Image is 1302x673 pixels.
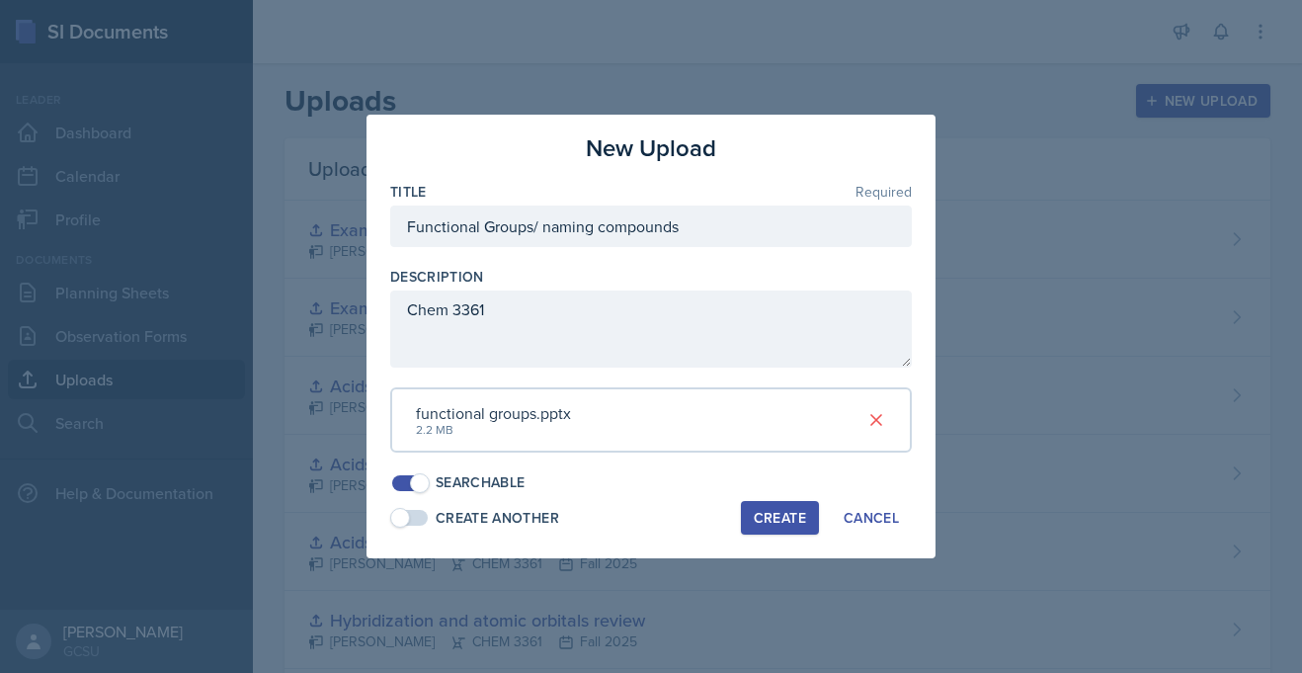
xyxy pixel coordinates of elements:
h3: New Upload [586,130,716,166]
div: 2.2 MB [416,421,571,439]
div: Searchable [436,472,526,493]
button: Cancel [831,501,912,535]
div: Create [754,510,806,526]
div: functional groups.pptx [416,401,571,425]
label: Description [390,267,484,287]
div: Create Another [436,508,559,529]
input: Enter title [390,206,912,247]
div: Cancel [844,510,899,526]
button: Create [741,501,819,535]
label: Title [390,182,427,202]
span: Required [855,185,912,199]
